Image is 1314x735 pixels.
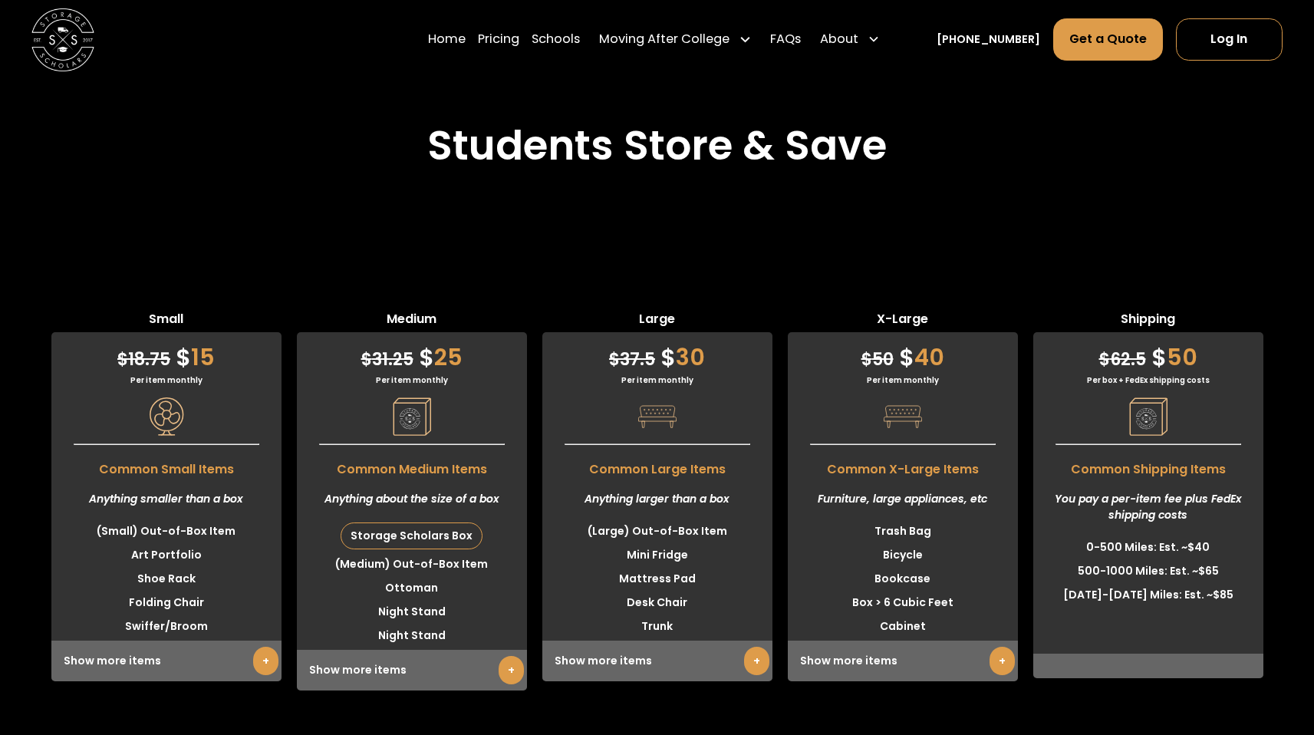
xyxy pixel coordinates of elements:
div: Per item monthly [542,374,772,386]
div: You pay a per-item fee plus FedEx shipping costs [1033,479,1263,536]
li: (Large) Out-of-Box Item [542,519,772,543]
div: 25 [297,332,527,374]
li: Shoe Rack [51,567,282,591]
span: $ [861,348,872,371]
span: Medium [297,310,527,332]
div: About [814,18,887,61]
span: Large [542,310,772,332]
a: FAQs [770,18,801,61]
span: $ [1151,341,1167,374]
div: 50 [1033,332,1263,374]
span: 31.25 [361,348,413,371]
div: Show more items [788,641,1018,681]
h2: Students Store & Save [427,121,887,170]
li: (Small) Out-of-Box Item [51,519,282,543]
a: Pricing [478,18,519,61]
img: Pricing Category Icon [884,397,922,436]
div: Per item monthly [51,374,282,386]
a: [PHONE_NUMBER] [937,31,1040,47]
div: Anything larger than a box [542,479,772,519]
span: 62.5 [1099,348,1146,371]
span: 50 [861,348,894,371]
div: Storage Scholars Box [341,523,482,549]
span: Common Large Items [542,453,772,479]
li: Mattress Pad [542,567,772,591]
img: Pricing Category Icon [393,397,431,436]
li: Bicycle [788,543,1018,567]
span: $ [899,341,914,374]
div: Moving After College [593,18,758,61]
li: 0-500 Miles: Est. ~$40 [1033,536,1263,559]
span: $ [117,348,128,371]
li: Night Stand [297,600,527,624]
li: Trash Bag [788,519,1018,543]
span: $ [660,341,676,374]
li: Swiffer/Broom [51,615,282,638]
span: $ [176,341,191,374]
div: Show more items [297,650,527,691]
div: Show more items [51,641,282,681]
span: Small [51,310,282,332]
li: [DATE]-[DATE] Miles: Est. ~$85 [1033,583,1263,607]
span: 18.75 [117,348,170,371]
div: About [820,30,858,49]
span: Common Medium Items [297,453,527,479]
span: Common Shipping Items [1033,453,1263,479]
img: Pricing Category Icon [147,397,186,436]
span: $ [1099,348,1110,371]
span: 37.5 [609,348,655,371]
li: Ottoman [297,576,527,600]
li: 500-1000 Miles: Est. ~$65 [1033,559,1263,583]
span: X-Large [788,310,1018,332]
div: 15 [51,332,282,374]
li: Cabinet [788,615,1018,638]
li: (Medium) Out-of-Box Item [297,552,527,576]
a: + [499,656,524,684]
span: $ [361,348,372,371]
li: Folding Chair [51,591,282,615]
span: $ [609,348,620,371]
li: Mini Fridge [542,543,772,567]
div: Show more items [542,641,772,681]
a: Log In [1176,18,1283,61]
div: Anything about the size of a box [297,479,527,519]
div: Per box + FedEx shipping costs [1033,374,1263,386]
img: Storage Scholars main logo [31,8,94,71]
li: Box > 6 Cubic Feet [788,591,1018,615]
div: Per item monthly [297,374,527,386]
a: Schools [532,18,580,61]
a: + [744,647,769,675]
div: Anything smaller than a box [51,479,282,519]
li: Trunk [542,615,772,638]
li: Night Stand [297,624,527,648]
div: Moving After College [599,30,729,49]
img: Pricing Category Icon [638,397,677,436]
img: Pricing Category Icon [1129,397,1167,436]
div: Furniture, large appliances, etc [788,479,1018,519]
span: $ [419,341,434,374]
span: Shipping [1033,310,1263,332]
li: Bookcase [788,567,1018,591]
a: + [253,647,278,675]
li: Art Portfolio [51,543,282,567]
span: Common X-Large Items [788,453,1018,479]
a: Home [428,18,466,61]
div: 30 [542,332,772,374]
a: Get a Quote [1053,18,1164,61]
div: Per item monthly [788,374,1018,386]
span: Common Small Items [51,453,282,479]
li: Desk Chair [542,591,772,615]
a: + [990,647,1015,675]
div: 40 [788,332,1018,374]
